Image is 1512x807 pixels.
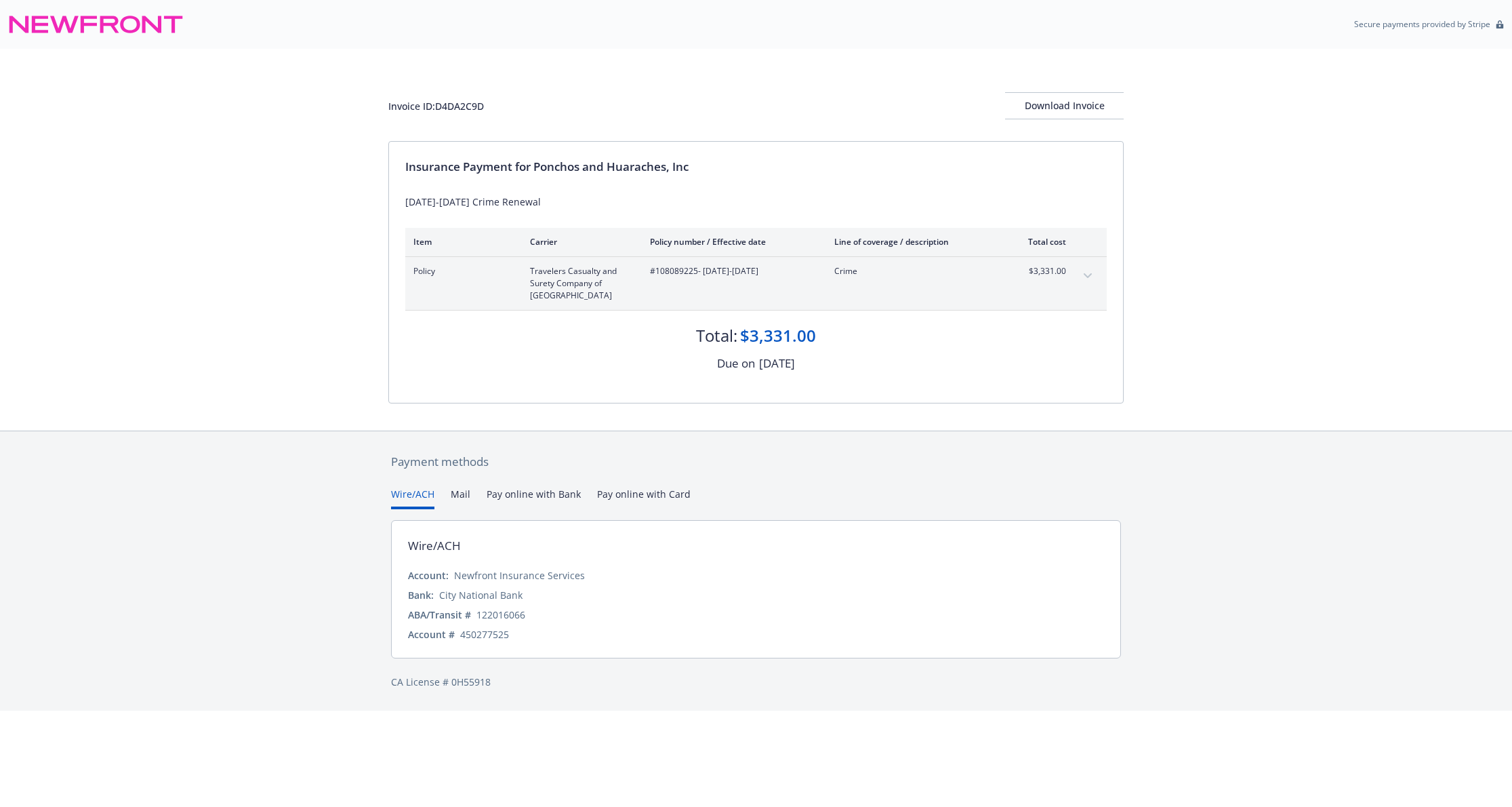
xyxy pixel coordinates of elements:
[834,236,994,248] div: Line of coverage / description
[717,355,755,372] div: Due on
[391,487,434,509] button: Wire/ACH
[834,265,994,277] span: Crime
[454,568,585,583] div: Newfront Insurance Services
[650,265,813,277] span: #108089225 - [DATE]-[DATE]
[476,608,525,622] div: 122016066
[391,675,1121,689] div: CA License # 0H55918
[530,236,628,248] div: Carrier
[759,355,795,372] div: [DATE]
[740,324,816,347] div: $3,331.00
[530,265,628,302] span: Travelers Casualty and Surety Company of [GEOGRAPHIC_DATA]
[1015,265,1066,277] span: $3,331.00
[650,236,813,248] div: Policy number / Effective date
[413,236,508,248] div: Item
[391,453,1121,471] div: Payment methods
[408,608,471,622] div: ABA/Transit #
[1005,93,1124,119] div: Download Invoice
[405,195,1107,209] div: [DATE]-[DATE] Crime Renewal
[696,324,737,347] div: Total:
[1005,92,1124,119] button: Download Invoice
[408,537,461,555] div: Wire/ACH
[451,487,470,509] button: Mail
[408,568,449,583] div: Account:
[439,588,523,602] div: City National Bank
[388,99,484,113] div: Invoice ID: D4DA2C9D
[1354,18,1490,30] p: Secure payments provided by Stripe
[460,627,509,642] div: 450277525
[413,265,508,277] span: Policy
[597,487,691,509] button: Pay online with Card
[405,158,1107,176] div: Insurance Payment for Ponchos and Huaraches, Inc
[408,588,434,602] div: Bank:
[1015,236,1066,248] div: Total cost
[405,257,1107,310] div: PolicyTravelers Casualty and Surety Company of [GEOGRAPHIC_DATA]#108089225- [DATE]-[DATE]Crime$3,...
[408,627,455,642] div: Account #
[487,487,581,509] button: Pay online with Bank
[1077,265,1099,287] button: expand content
